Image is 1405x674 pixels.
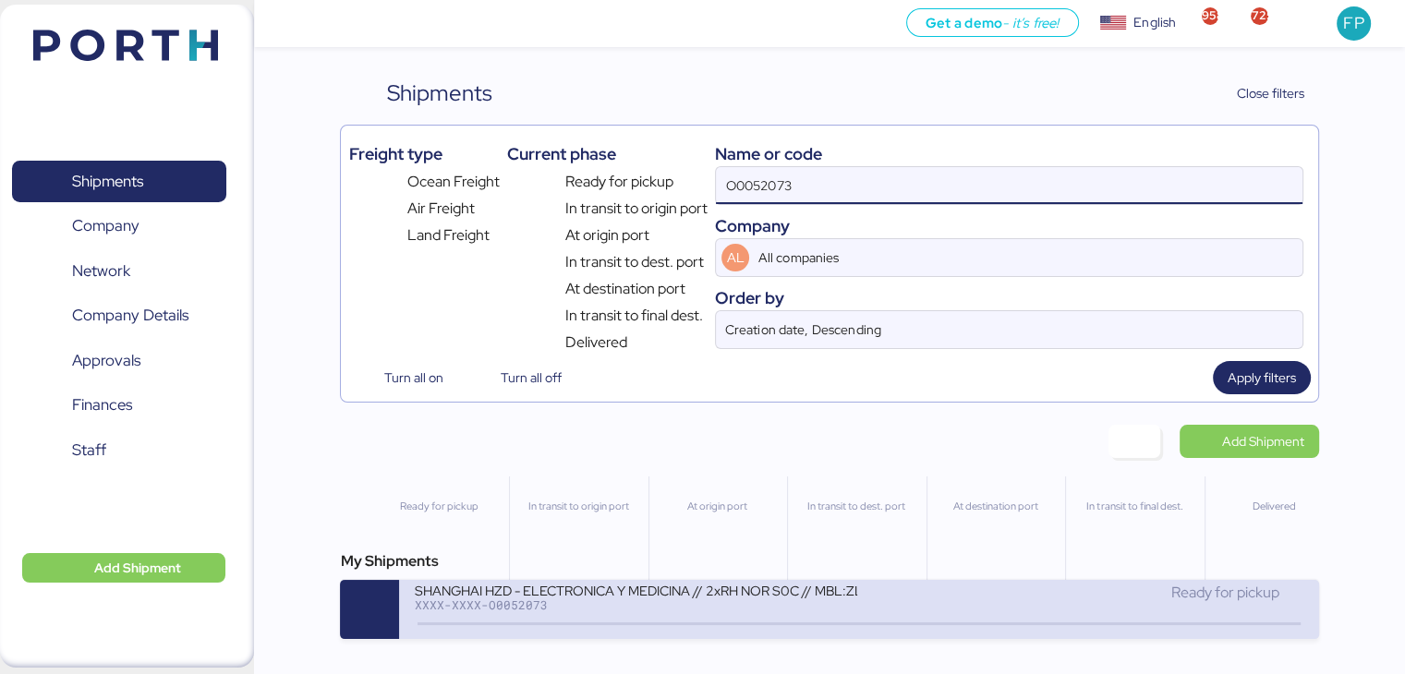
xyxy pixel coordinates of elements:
span: Staff [72,437,106,463]
span: Network [72,258,130,284]
a: Network [12,250,226,293]
span: FP [1343,11,1363,35]
a: Company Details [12,295,226,337]
div: Current phase [507,141,708,166]
div: Name or code [715,141,1302,166]
div: Freight type [348,141,499,166]
div: XXXX-XXXX-O0052073 [414,598,857,611]
span: Add Shipment [94,557,181,579]
span: Approvals [72,347,140,374]
div: Order by [715,285,1302,310]
button: Turn all on [348,361,457,394]
span: Shipments [72,168,143,195]
span: Finances [72,391,132,418]
button: Add Shipment [22,553,225,583]
span: Turn all off [501,367,562,389]
span: Delivered [565,331,627,354]
div: Shipments [387,77,492,110]
span: In transit to origin port [565,198,708,220]
span: AL [727,247,745,268]
div: In transit to final dest. [1073,499,1195,514]
span: Company Details [72,302,188,329]
span: Land Freight [407,224,490,247]
div: In transit to dest. port [795,499,917,514]
span: Add Shipment [1222,430,1304,452]
span: Company [72,212,139,239]
div: In transit to origin port [517,499,639,514]
a: Staff [12,429,226,472]
span: Ready for pickup [1170,583,1278,602]
a: Approvals [12,340,226,382]
span: Air Freight [407,198,475,220]
input: AL [755,239,1250,276]
a: Finances [12,384,226,427]
div: My Shipments [340,550,1318,572]
a: Shipments [12,161,226,203]
button: Close filters [1199,77,1319,110]
button: Turn all off [466,361,576,394]
span: Apply filters [1228,367,1296,389]
button: Menu [265,8,297,40]
span: At destination port [565,278,685,300]
div: SHANGHAI HZD - ELECTRONICA Y MEDICINA // 2xRH NOR S0C // MBL:ZLOSB25000051 [414,582,857,597]
div: At destination port [935,499,1057,514]
span: Ready for pickup [565,171,673,193]
button: Apply filters [1213,361,1311,394]
span: Ocean Freight [407,171,500,193]
div: Ready for pickup [377,499,500,514]
div: English [1133,13,1176,32]
span: Turn all on [384,367,443,389]
div: Company [715,213,1302,238]
span: Close filters [1237,82,1304,104]
span: In transit to dest. port [565,251,704,273]
div: Delivered [1213,499,1335,514]
span: At origin port [565,224,649,247]
a: Company [12,205,226,247]
a: Add Shipment [1180,425,1319,458]
div: At origin port [657,499,779,514]
span: In transit to final dest. [565,305,703,327]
